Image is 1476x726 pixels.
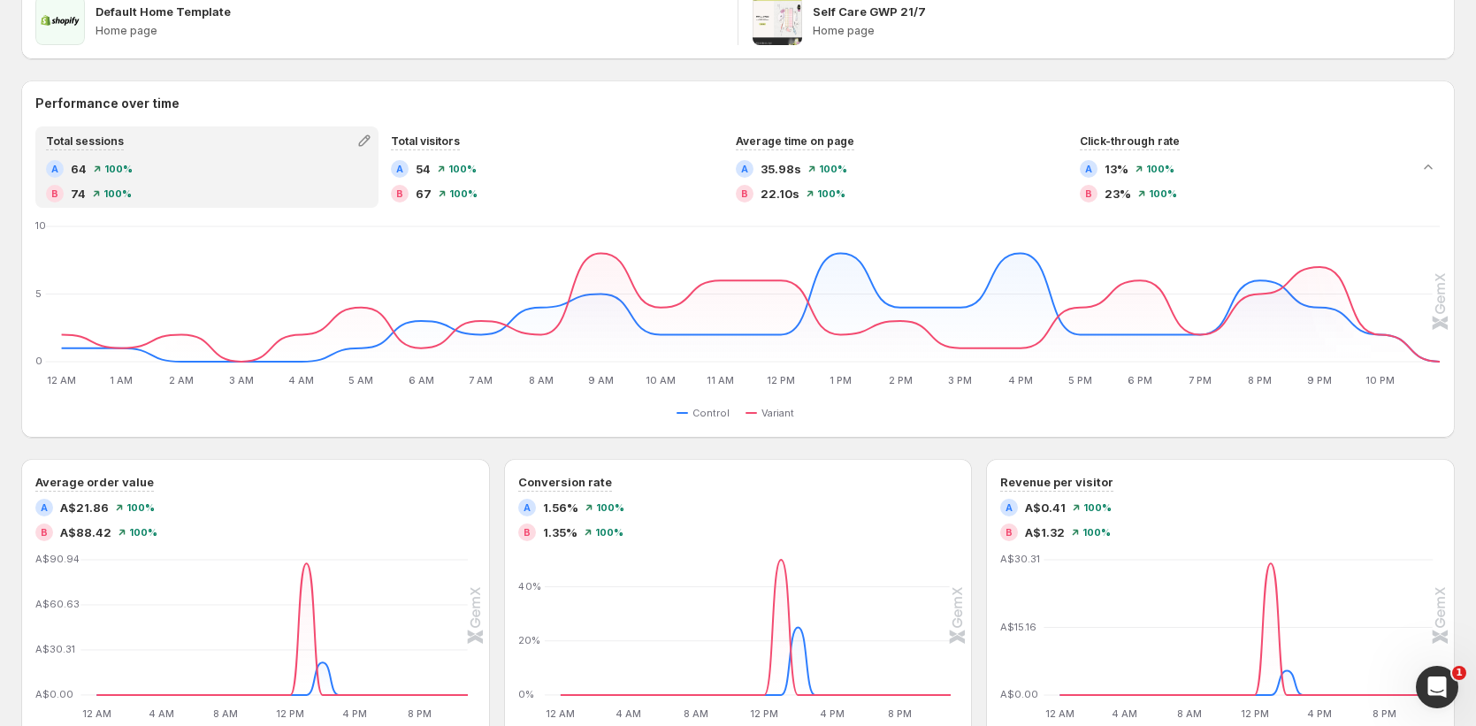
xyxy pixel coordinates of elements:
p: Home page [813,24,1441,38]
span: 100 % [817,188,845,199]
span: 1 [1452,666,1466,680]
text: 1 PM [830,374,852,386]
h2: B [396,188,403,199]
h2: A [41,502,48,513]
p: Self Care GWP 21/7 [813,3,926,20]
text: 6 PM [1128,374,1152,386]
span: A$88.42 [60,523,111,541]
text: 12 AM [546,707,575,720]
text: 4 PM [1307,707,1332,720]
h2: Performance over time [35,95,1441,112]
span: 64 [71,160,87,178]
span: 100 % [595,527,623,538]
h2: A [51,164,58,174]
text: 12 PM [1241,707,1269,720]
h2: B [41,527,48,538]
text: 4 AM [288,374,314,386]
h2: A [1006,502,1013,513]
text: A$90.94 [35,553,80,565]
text: 6 AM [409,374,434,386]
h2: A [741,164,748,174]
span: Total visitors [391,134,460,148]
text: 7 AM [469,374,493,386]
span: 100 % [103,188,132,199]
span: A$0.41 [1025,499,1066,516]
span: Average time on page [736,134,854,148]
span: Click-through rate [1080,134,1180,148]
text: 8 AM [529,374,554,386]
span: 100 % [449,188,478,199]
p: Home page [96,24,723,38]
text: 8 AM [1178,707,1203,720]
text: 9 PM [1307,374,1332,386]
h2: B [1006,527,1013,538]
h2: B [524,527,531,538]
text: 8 AM [684,707,708,720]
text: A$30.31 [1000,553,1040,565]
text: 4 PM [343,707,368,720]
span: Total sessions [46,134,124,148]
text: 0 [35,355,42,367]
span: 74 [71,185,86,203]
text: 10 AM [646,374,676,386]
span: 100 % [1149,188,1177,199]
text: 4 AM [1113,707,1138,720]
h2: B [51,188,58,199]
span: A$1.32 [1025,523,1065,541]
text: 4 AM [616,707,641,720]
text: 12 PM [750,707,778,720]
h3: Conversion rate [518,473,612,491]
span: A$21.86 [60,499,109,516]
text: 8 PM [408,707,432,720]
h2: A [524,502,531,513]
span: 54 [416,160,431,178]
text: 12 PM [767,374,795,386]
h2: B [1085,188,1092,199]
button: Collapse chart [1416,155,1441,180]
text: 2 AM [169,374,194,386]
text: A$0.00 [1000,688,1038,700]
text: 4 AM [149,707,174,720]
text: 4 PM [1008,374,1033,386]
text: 5 AM [348,374,373,386]
text: 8 PM [888,707,912,720]
h3: Average order value [35,473,154,491]
span: 1.35% [543,523,577,541]
text: 5 [35,287,42,300]
span: Variant [761,406,794,420]
text: 3 AM [229,374,254,386]
span: 67 [416,185,432,203]
span: 100 % [1082,527,1111,538]
text: 11 AM [707,374,734,386]
text: 7 PM [1189,374,1212,386]
text: A$15.16 [1000,621,1036,633]
text: A$0.00 [35,688,73,700]
text: 12 AM [1045,707,1074,720]
span: 100 % [596,502,624,513]
button: Control [677,402,737,424]
text: 3 PM [948,374,972,386]
span: 100 % [129,527,157,538]
p: Default Home Template [96,3,231,20]
span: 100 % [448,164,477,174]
h2: B [741,188,748,199]
span: 1.56% [543,499,578,516]
text: 0% [518,688,534,700]
text: 1 AM [110,374,133,386]
iframe: Intercom live chat [1416,666,1458,708]
text: 9 AM [588,374,614,386]
text: 12 AM [47,374,76,386]
span: 100 % [1083,502,1112,513]
span: 13% [1105,160,1128,178]
text: A$30.31 [35,643,75,655]
h2: A [396,164,403,174]
span: 22.10s [761,185,799,203]
text: 8 PM [1373,707,1396,720]
text: 12 AM [82,707,111,720]
text: A$60.63 [35,598,80,610]
text: 12 PM [276,707,304,720]
h2: A [1085,164,1092,174]
text: 4 PM [820,707,845,720]
span: 100 % [819,164,847,174]
text: 8 PM [1248,374,1272,386]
